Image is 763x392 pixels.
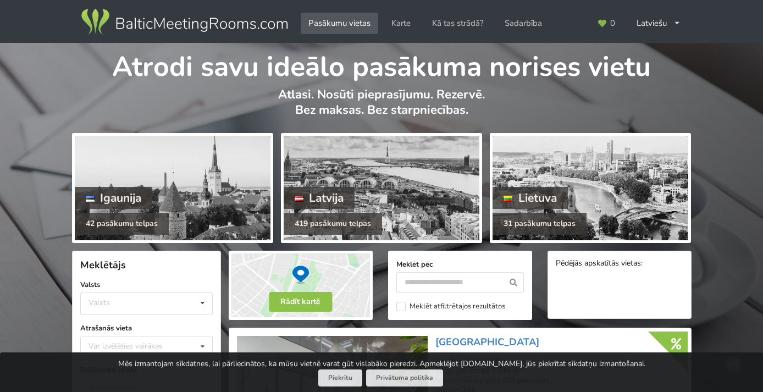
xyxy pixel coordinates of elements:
img: Baltic Meeting Rooms [79,7,290,37]
div: Latviešu [629,13,689,34]
label: Atrašanās vieta [80,323,213,334]
span: Meklētājs [80,258,126,272]
div: 31 pasākumu telpas [493,213,587,235]
button: Piekrītu [318,369,362,387]
label: Valsts [80,279,213,290]
div: 419 pasākumu telpas [284,213,382,235]
div: Valsts [89,298,110,307]
h1: Atrodi savu ideālo pasākuma norises vietu [72,43,692,85]
a: Kā tas strādā? [424,13,491,34]
div: Var izvēlēties vairākas [86,340,187,352]
p: Atlasi. Nosūti pieprasījumu. Rezervē. Bez maksas. Bez starpniecības. [72,87,692,129]
button: Rādīt kartē [269,292,332,312]
div: Pēdējās apskatītās vietas: [556,259,683,269]
img: Rādīt kartē [229,251,373,320]
a: Pasākumu vietas [301,13,378,34]
a: Karte [384,13,418,34]
a: Igaunija 42 pasākumu telpas [72,133,273,243]
div: Latvija [284,187,355,209]
label: Meklēt pēc [396,259,524,270]
span: 0 [610,19,615,27]
a: [GEOGRAPHIC_DATA] [435,335,539,349]
label: Meklēt atfiltrētajos rezultātos [396,302,505,311]
a: Latvija 419 pasākumu telpas [281,133,482,243]
div: Lietuva [493,187,568,209]
a: Sadarbība [497,13,550,34]
a: Lietuva 31 pasākumu telpas [490,133,691,243]
div: Igaunija [75,187,153,209]
a: Privātuma politika [366,369,443,387]
div: 42 pasākumu telpas [75,213,169,235]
